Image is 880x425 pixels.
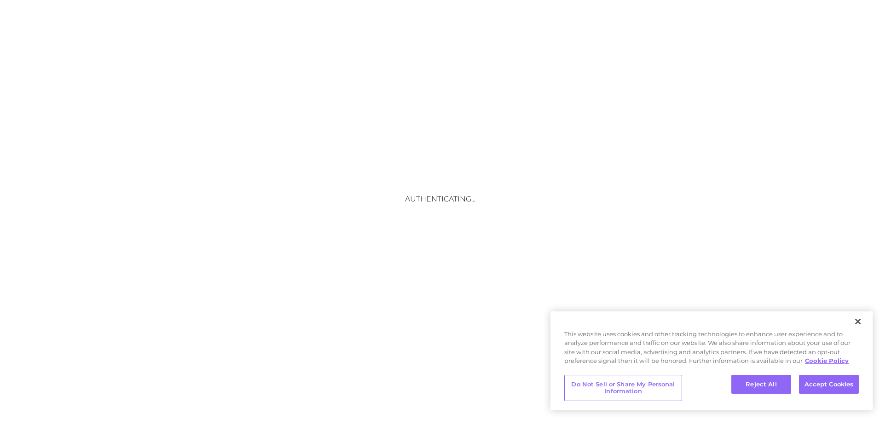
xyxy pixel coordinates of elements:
h3: Authenticating... [348,195,532,203]
div: Cookie banner [550,311,873,410]
div: This website uses cookies and other tracking technologies to enhance user experience and to analy... [550,330,873,370]
button: Do Not Sell or Share My Personal Information, Opens the preference center dialog [564,375,682,401]
a: More information about your privacy, opens in a new tab [805,357,849,364]
button: Close [848,311,868,332]
div: Privacy [550,311,873,410]
button: Accept Cookies [799,375,859,394]
button: Reject All [731,375,791,394]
